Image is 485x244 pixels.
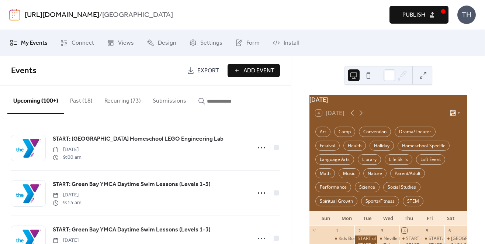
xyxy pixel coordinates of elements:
[390,168,425,179] div: Parent/Adult
[315,168,335,179] div: Math
[284,39,299,48] span: Install
[25,8,99,22] a: [URL][DOMAIN_NAME]
[334,127,355,137] div: Camp
[336,211,357,226] div: Mon
[53,146,82,154] span: [DATE]
[384,236,465,242] div: Neville Public Museum: Explorer [DATE]
[354,236,377,242] div: START of Green Bay YMCA Classes: SEPTEMBER Session
[339,168,360,179] div: Music
[343,141,366,151] div: Health
[158,39,176,48] span: Design
[53,226,211,234] span: START: Green Bay YMCA Daytime Swim Lessons (Levels 1-3)
[101,33,139,53] a: Views
[334,228,340,233] div: 1
[416,154,445,165] div: Loft Event
[53,225,211,235] a: START: Green Bay YMCA Daytime Swim Lessons (Levels 1-3)
[447,228,452,233] div: 6
[332,236,354,242] div: Kids Bowl Free: Buzz Social
[200,39,222,48] span: Settings
[363,168,387,179] div: Nature
[141,33,182,53] a: Design
[359,127,391,137] div: Convention
[230,33,265,53] a: Form
[419,211,440,226] div: Fri
[53,135,224,144] span: START: [GEOGRAPHIC_DATA] Homeschool LEGO Engineering Lab
[246,39,260,48] span: Form
[398,141,450,151] div: Homeschool-Specific
[315,141,340,151] div: Festival
[379,228,385,233] div: 3
[98,86,147,113] button: Recurring (73)
[357,228,362,233] div: 2
[422,236,444,242] div: START: Hands on Deck - SLOYD
[315,127,330,137] div: Art
[315,211,336,226] div: Sun
[53,134,224,144] a: START: [GEOGRAPHIC_DATA] Homeschool LEGO Engineering Lab
[53,180,211,189] a: START: Green Bay YMCA Daytime Swim Lessons (Levels 1-3)
[315,154,354,165] div: Language Arts
[403,196,423,206] div: STEM
[440,211,461,226] div: Sat
[267,33,304,53] a: Install
[102,8,173,22] b: [GEOGRAPHIC_DATA]
[339,236,394,242] div: Kids Bowl Free: Buzz Social
[389,6,448,24] button: Publish
[11,63,37,79] span: Events
[402,228,407,233] div: 4
[72,39,94,48] span: Connect
[377,236,399,242] div: Neville Public Museum: Explorer Wednesday
[370,141,394,151] div: Holiday
[357,211,378,226] div: Tue
[385,154,412,165] div: Life Skills
[378,211,398,226] div: Wed
[118,39,134,48] span: Views
[9,9,20,21] img: logo
[99,8,102,22] b: /
[444,236,467,242] div: Bridge Point Church: Family Fun Fest
[361,196,399,206] div: Sports/Fitness
[315,182,351,192] div: Performance
[197,66,219,75] span: Export
[53,199,82,207] span: 9:15 am
[64,86,98,113] button: Past (18)
[53,191,82,199] span: [DATE]
[147,86,192,113] button: Submissions
[424,228,430,233] div: 5
[228,64,280,77] button: Add Event
[21,39,48,48] span: My Events
[383,182,420,192] div: Social Studies
[55,33,100,53] a: Connect
[312,228,317,233] div: 31
[395,127,436,137] div: Drama/Theater
[402,11,425,20] span: Publish
[315,196,357,206] div: Spiritual Growth
[358,154,381,165] div: Library
[7,86,64,114] button: Upcoming (100+)
[243,66,274,75] span: Add Event
[181,64,225,77] a: Export
[457,6,476,24] div: TH
[399,211,419,226] div: Thu
[4,33,53,53] a: My Events
[53,154,82,161] span: 9:00 am
[399,236,422,242] div: START: Green Bay YMCA Homeschool LEGO Engineering Lab
[355,182,380,192] div: Science
[309,95,467,104] div: [DATE]
[184,33,228,53] a: Settings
